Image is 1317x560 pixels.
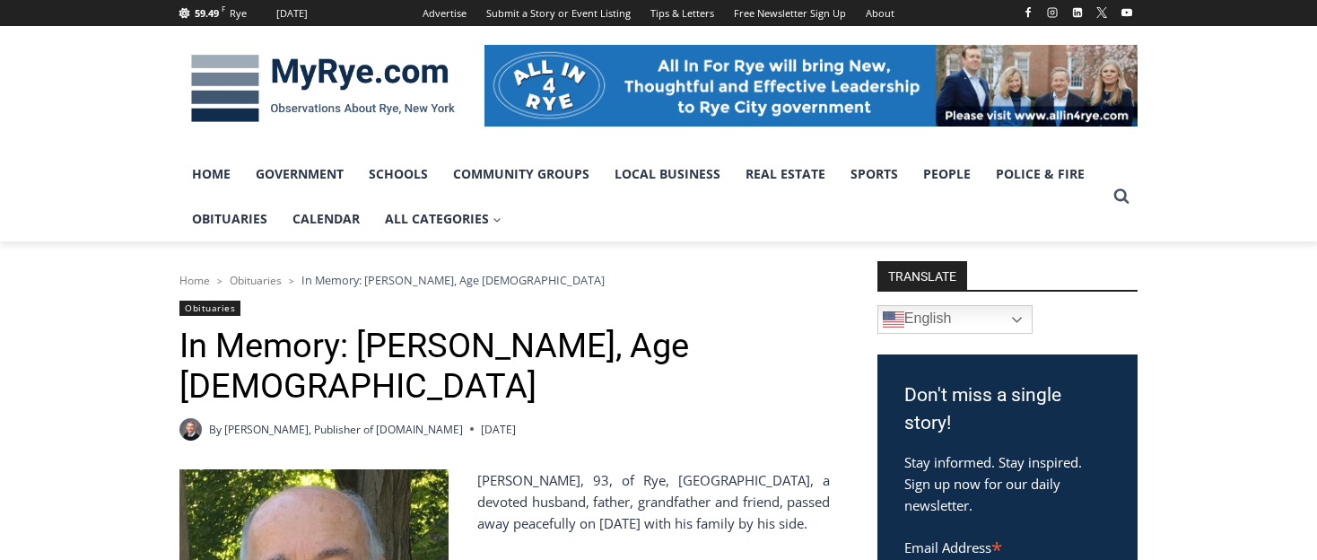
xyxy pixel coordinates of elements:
time: [DATE] [481,421,516,438]
a: Home [179,273,210,288]
a: YouTube [1116,2,1138,23]
a: X [1091,2,1112,23]
p: [PERSON_NAME], 93, of Rye, [GEOGRAPHIC_DATA], a devoted husband, father, grandfather and friend, ... [179,469,830,534]
a: Facebook [1017,2,1039,23]
nav: Breadcrumbs [179,271,830,289]
nav: Primary Navigation [179,152,1105,242]
span: F [222,4,225,13]
span: 59.49 [195,6,219,20]
a: [PERSON_NAME], Publisher of [DOMAIN_NAME] [224,422,463,437]
a: Obituaries [230,273,282,288]
div: Rye [230,5,247,22]
a: Real Estate [733,152,838,197]
a: Community Groups [440,152,602,197]
img: en [883,309,904,330]
a: Schools [356,152,440,197]
h3: Don't miss a single story! [904,381,1111,438]
a: Police & Fire [983,152,1097,197]
button: View Search Form [1105,180,1138,213]
a: People [911,152,983,197]
a: Sports [838,152,911,197]
a: Obituaries [179,197,280,241]
a: All Categories [372,197,514,241]
img: MyRye.com [179,42,467,136]
a: Local Business [602,152,733,197]
img: All in for Rye [484,45,1138,126]
a: Calendar [280,197,372,241]
span: By [209,421,222,438]
p: Stay informed. Stay inspired. Sign up now for our daily newsletter. [904,451,1111,516]
strong: TRANSLATE [877,261,967,290]
span: In Memory: [PERSON_NAME], Age [DEMOGRAPHIC_DATA] [301,272,605,288]
a: Obituaries [179,301,240,316]
span: All Categories [385,209,502,229]
a: Author image [179,418,202,441]
a: Government [243,152,356,197]
a: English [877,305,1033,334]
a: Instagram [1042,2,1063,23]
h1: In Memory: [PERSON_NAME], Age [DEMOGRAPHIC_DATA] [179,326,830,407]
span: > [289,275,294,287]
a: Home [179,152,243,197]
span: > [217,275,222,287]
div: [DATE] [276,5,308,22]
a: Linkedin [1067,2,1088,23]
